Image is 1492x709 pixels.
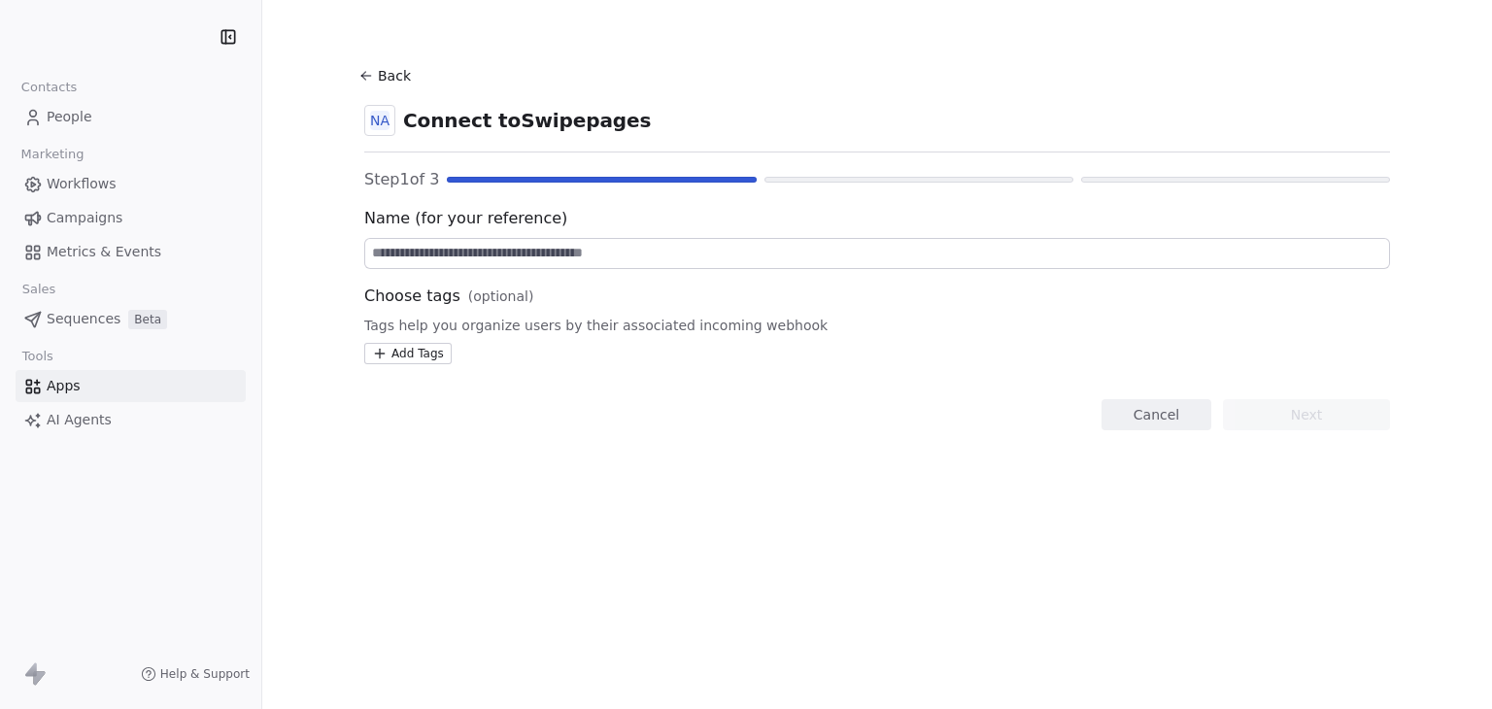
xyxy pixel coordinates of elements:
[47,410,112,430] span: AI Agents
[16,202,246,234] a: Campaigns
[364,168,439,191] span: Step 1 of 3
[141,666,250,682] a: Help & Support
[14,342,61,371] span: Tools
[16,236,246,268] a: Metrics & Events
[160,666,250,682] span: Help & Support
[14,275,64,304] span: Sales
[356,58,423,93] button: Back
[370,111,390,130] span: NA
[47,309,120,329] span: Sequences
[364,343,452,364] button: Add Tags
[364,285,460,308] span: Choose tags
[16,168,246,200] a: Workflows
[128,310,167,329] span: Beta
[16,404,246,436] a: AI Agents
[1102,399,1211,430] button: Cancel
[16,370,246,402] a: Apps
[403,107,651,134] span: Connect to Swipepages
[47,376,81,396] span: Apps
[1223,399,1390,430] button: Next
[13,73,85,102] span: Contacts
[468,287,534,306] span: (optional)
[16,101,246,133] a: People
[47,107,92,127] span: People
[47,208,122,228] span: Campaigns
[47,242,161,262] span: Metrics & Events
[364,207,1390,230] span: Name (for your reference)
[13,140,92,169] span: Marketing
[16,303,246,335] a: SequencesBeta
[47,174,117,194] span: Workflows
[364,316,1390,335] span: Tags help you organize users by their associated incoming webhook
